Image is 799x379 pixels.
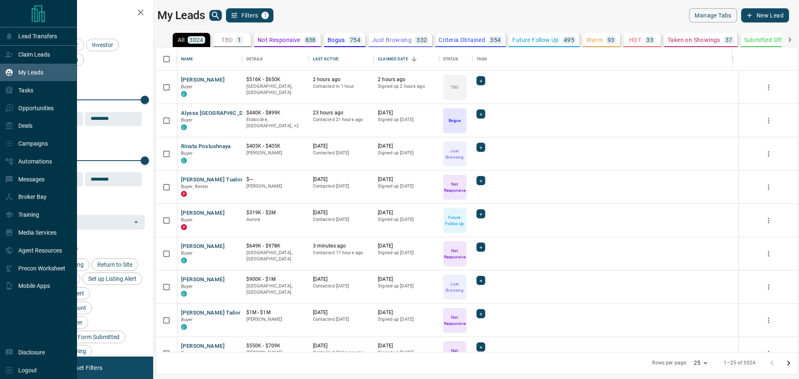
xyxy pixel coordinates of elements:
p: $900K - $1M [246,276,305,283]
button: Rinata Poslushnaya [181,143,231,151]
button: more [762,347,775,360]
p: Not Responsive [444,181,466,193]
p: Signed up 2 hours ago [378,83,435,90]
div: condos.ca [181,324,187,330]
p: Signed up [DATE] [378,183,435,190]
p: Contacted 17 hours ago [313,250,370,256]
span: Buyer [181,217,193,223]
span: + [479,310,482,318]
div: Last Active [309,47,374,71]
p: [DATE] [313,309,370,316]
p: 332 [417,37,427,43]
span: Buyer, Renter [181,184,209,189]
div: + [476,176,485,185]
p: 37 [725,37,732,43]
button: [PERSON_NAME] Tailor [181,309,241,317]
button: more [762,81,775,94]
span: + [479,110,482,118]
p: Signed up [DATE] [378,150,435,156]
p: Contacted [DATE] [313,150,370,156]
p: Submitted Offer [744,37,788,43]
span: Buyer [181,84,193,89]
p: Taken on Showings [667,37,720,43]
p: [DATE] [313,276,370,283]
p: 1–25 of 3024 [724,359,755,367]
div: Status [443,47,459,71]
p: York Crosstown, Toronto [246,116,305,129]
h1: My Leads [157,9,205,22]
div: Details [242,47,309,71]
p: [DATE] [313,143,370,150]
span: + [479,276,482,285]
div: + [476,309,485,318]
span: Set up Listing Alert [85,275,139,282]
p: TBD [221,37,233,43]
p: [PERSON_NAME] [246,183,305,190]
p: $405K - $405K [246,143,305,150]
button: more [762,248,775,260]
p: 3 minutes ago [313,243,370,250]
p: [DATE] [313,342,370,349]
p: Just Browsing [444,281,466,293]
button: Alyssa [GEOGRAPHIC_DATA] [181,109,256,117]
p: [DATE] [313,176,370,183]
button: [PERSON_NAME] [181,342,225,350]
p: Not Responsive [258,37,300,43]
p: Just Browsing [444,148,466,160]
span: + [479,143,482,151]
button: Go to next page [780,355,797,372]
p: Contacted [DATE] [313,216,370,223]
p: Future Follow Up [512,37,558,43]
span: Buyer [181,151,193,156]
p: $1M - $1M [246,309,305,316]
span: Investor [89,42,116,48]
div: Last Active [313,47,339,71]
p: [GEOGRAPHIC_DATA], [GEOGRAPHIC_DATA] [246,250,305,263]
div: condos.ca [181,258,187,263]
p: 2 hours ago [313,76,370,83]
span: 1 [262,12,268,18]
p: $649K - $978K [246,243,305,250]
p: Bogus [328,37,345,43]
p: 93 [608,37,615,43]
p: Signed up [DATE] [378,216,435,223]
p: All [178,37,184,43]
button: [PERSON_NAME] [181,209,225,217]
button: more [762,181,775,193]
div: Status [439,47,472,71]
button: Open [130,216,142,228]
p: [PERSON_NAME] [246,316,305,323]
p: 23 hours ago [313,109,370,116]
div: condos.ca [181,158,187,163]
span: Buyer [181,117,193,123]
p: 354 [490,37,501,43]
p: [PERSON_NAME] [246,349,305,356]
p: 1 [238,37,241,43]
button: [PERSON_NAME] [181,276,225,284]
button: more [762,148,775,160]
div: Investor [86,39,119,51]
p: [DATE] [378,109,435,116]
button: Filters1 [226,8,274,22]
div: Tags [472,47,733,71]
button: [PERSON_NAME] [181,243,225,250]
div: + [476,243,485,252]
p: Just Browsing [372,37,412,43]
p: TBD [451,84,459,90]
p: [DATE] [378,342,435,349]
div: property.ca [181,224,187,230]
p: [GEOGRAPHIC_DATA], [GEOGRAPHIC_DATA] [246,83,305,96]
div: Name [177,47,242,71]
span: Buyer [181,250,193,256]
p: [DATE] [378,243,435,250]
p: Contacted 21 hours ago [313,116,370,123]
p: 754 [350,37,360,43]
p: $440K - $899K [246,109,305,116]
div: condos.ca [181,291,187,297]
button: [PERSON_NAME] Tualombo [PERSON_NAME] [181,176,297,184]
div: + [476,342,485,352]
div: condos.ca [181,124,187,130]
p: Signed up [DATE] [378,316,435,323]
button: New Lead [741,8,789,22]
p: $516K - $650K [246,76,305,83]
